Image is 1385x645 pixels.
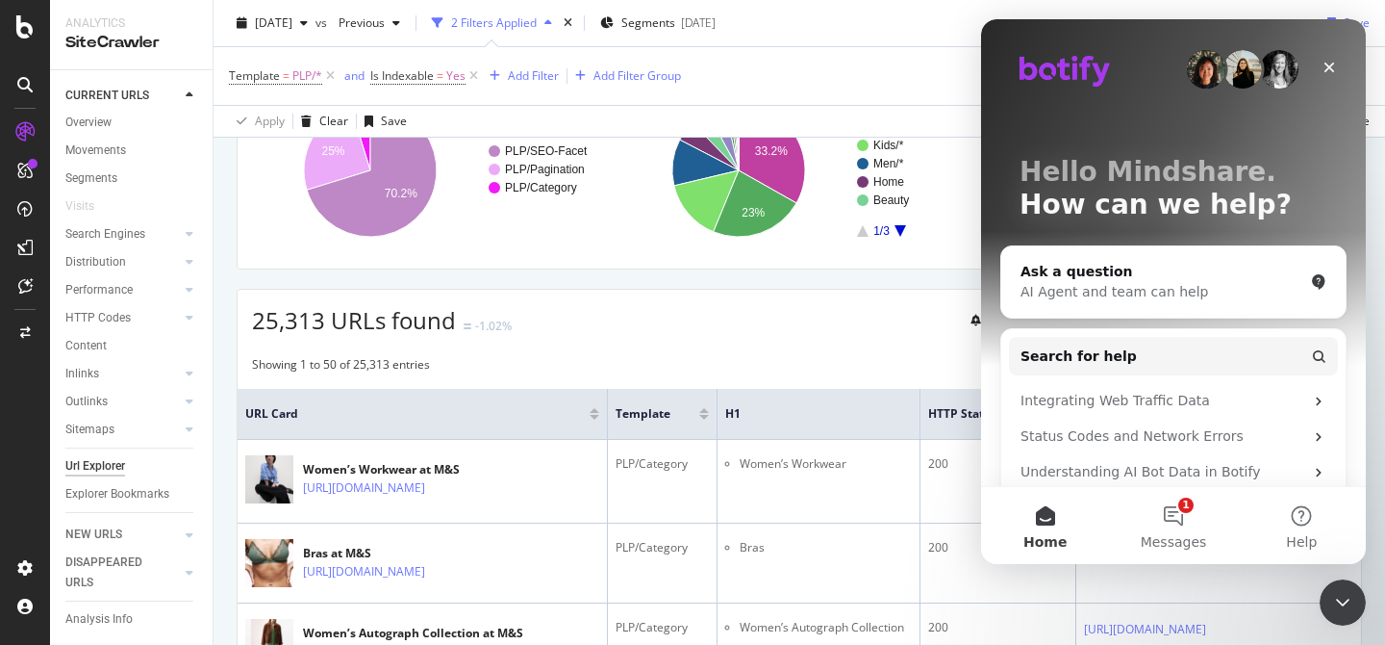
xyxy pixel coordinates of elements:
[293,106,348,137] button: Clear
[1084,620,1206,639] a: [URL][DOMAIN_NAME]
[446,63,466,90] span: Yes
[65,364,99,384] div: Inlinks
[65,113,199,133] a: Overview
[873,157,904,170] text: Men/*
[381,113,407,129] div: Save
[339,66,370,85] button: and
[505,144,588,158] text: PLP/SEO-Facet
[424,8,560,39] button: 2 Filters Applied
[620,87,979,254] svg: A chart.
[65,113,112,133] div: Overview
[315,14,331,31] span: vs
[725,405,883,423] span: H1
[65,32,197,54] div: SiteCrawler
[303,545,509,562] div: Bras at M&S
[65,308,131,328] div: HTTP Codes
[437,67,443,84] span: =
[505,163,585,176] text: PLP/Pagination
[65,456,199,477] a: Url Explorer
[229,106,285,137] button: Apply
[65,553,163,593] div: DISAPPEARED URLS
[1344,14,1370,31] div: Save
[229,67,280,84] span: Template
[740,455,912,473] li: Women’s Workwear
[65,553,180,593] a: DISAPPEARED URLS
[65,168,117,189] div: Segments
[65,86,180,106] a: CURRENT URLS
[65,308,180,328] a: HTTP Codes
[65,224,145,245] div: Search Engines
[65,392,108,412] div: Outlinks
[65,252,180,272] a: Distribution
[65,336,199,356] a: Content
[616,619,709,636] div: PLP/Category
[65,196,94,217] div: Visits
[567,64,681,88] button: Add Filter Group
[331,8,408,39] button: Previous
[357,106,407,137] button: Save
[451,14,537,31] div: 2 Filters Applied
[65,484,199,504] a: Explorer Bookmarks
[755,144,788,158] text: 33.2%
[321,144,344,158] text: 25%
[593,67,681,84] div: Add Filter Group
[560,13,576,33] div: times
[928,405,1029,423] span: HTTP Status Code
[303,562,425,581] a: [URL][DOMAIN_NAME]
[482,64,559,88] button: Add Filter
[873,175,904,189] text: Home
[873,224,890,238] text: 1/3
[65,525,122,545] div: NEW URLS
[621,14,675,31] span: Segments
[981,19,1366,564] iframe: Intercom live chat
[65,456,125,477] div: Url Explorer
[65,86,149,106] div: CURRENT URLS
[873,193,909,207] text: Beauty
[252,356,430,379] div: Showing 1 to 50 of 25,313 entries
[292,63,322,90] span: PLP/*
[464,323,471,329] img: Equal
[65,336,107,356] div: Content
[229,8,315,39] button: [DATE]
[681,14,716,31] div: [DATE]
[616,405,670,423] span: Template
[65,141,126,161] div: Movements
[928,619,1068,636] div: 200
[245,532,293,595] img: main image
[963,305,1053,336] button: Create alert
[740,539,912,556] li: Bras
[252,304,456,336] span: 25,313 URLs found
[65,280,180,300] a: Performance
[65,196,113,217] a: Visits
[255,113,285,129] div: Apply
[65,484,169,504] div: Explorer Bookmarks
[65,609,133,630] div: Analysis Info
[255,14,292,31] span: 2025 Aug. 16th
[319,113,348,129] div: Clear
[252,87,611,254] div: A chart.
[344,67,365,84] div: and
[616,539,709,556] div: PLP/Category
[331,14,385,31] span: Previous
